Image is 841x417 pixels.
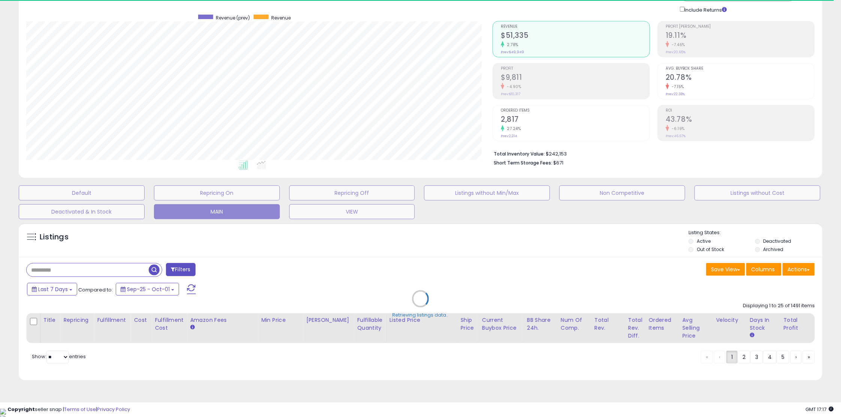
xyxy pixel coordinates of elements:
[501,134,517,138] small: Prev: 2,214
[669,126,685,132] small: -6.19%
[504,84,521,90] small: -4.90%
[504,42,518,48] small: 2.78%
[64,406,96,413] a: Terms of Use
[393,312,449,318] div: Retrieving listings data..
[666,115,814,125] h2: 43.78%
[669,42,685,48] small: -7.46%
[19,185,145,200] button: Default
[494,149,809,158] li: $242,153
[666,134,686,138] small: Prev: 46.67%
[695,185,820,200] button: Listings without Cost
[494,160,552,166] b: Short Term Storage Fees:
[501,25,650,29] span: Revenue
[501,50,524,54] small: Prev: $49,949
[669,84,684,90] small: -7.15%
[501,31,650,41] h2: $51,335
[97,406,130,413] a: Privacy Policy
[154,204,280,219] button: MAIN
[666,31,814,41] h2: 19.11%
[501,67,650,71] span: Profit
[501,92,520,96] small: Prev: $10,317
[805,406,834,413] span: 2025-10-9 17:17 GMT
[216,15,250,21] span: Revenue (prev)
[19,204,145,219] button: Deactivated & In Stock
[271,15,291,21] span: Revenue
[666,67,814,71] span: Avg. Buybox Share
[424,185,550,200] button: Listings without Min/Max
[494,151,545,157] b: Total Inventory Value:
[666,73,814,83] h2: 20.78%
[289,204,415,219] button: VIEW
[501,115,650,125] h2: 2,817
[504,126,521,132] small: 27.24%
[666,50,686,54] small: Prev: 20.65%
[559,185,685,200] button: Non Competitive
[289,185,415,200] button: Repricing Off
[666,92,685,96] small: Prev: 22.38%
[154,185,280,200] button: Repricing On
[674,5,736,13] div: Include Returns
[501,73,650,83] h2: $9,811
[501,109,650,113] span: Ordered Items
[666,25,814,29] span: Profit [PERSON_NAME]
[553,159,563,166] span: $671
[666,109,814,113] span: ROI
[7,406,35,413] strong: Copyright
